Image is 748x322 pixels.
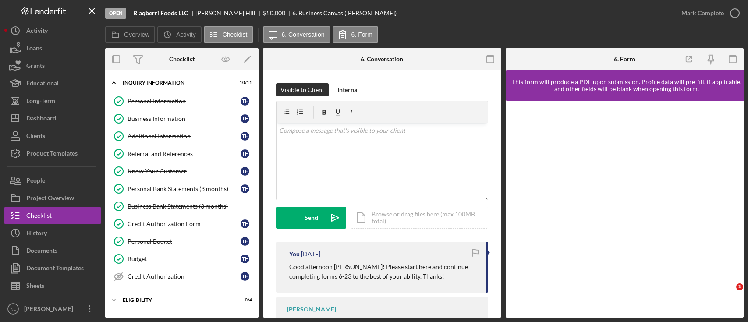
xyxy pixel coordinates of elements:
div: Personal Information [128,98,241,105]
p: Good afternoon [PERSON_NAME]! Please start here and continue completing forms 6-23 to the best of... [289,262,477,282]
button: Internal [333,83,363,96]
div: 6. Business Canvas ([PERSON_NAME]) [292,10,397,17]
button: Mark Complete [673,4,744,22]
a: Referral and ReferencesTH [110,145,254,163]
div: 6. Form [614,56,635,63]
button: NL[PERSON_NAME] [4,300,101,318]
div: T H [241,97,249,106]
div: Additional Information [128,133,241,140]
div: [PERSON_NAME] [287,306,336,313]
div: Checklist [26,207,52,226]
text: NL [11,307,16,311]
button: Checklist [204,26,253,43]
label: Checklist [223,31,248,38]
b: Blaqberri Foods LLC [133,10,188,17]
iframe: Lenderfit form [514,110,736,309]
div: T H [241,132,249,141]
div: Personal Bank Statements (3 months) [128,185,241,192]
div: Project Overview [26,189,74,209]
a: Know Your CustomerTH [110,163,254,180]
div: Open [105,8,126,19]
a: BudgetTH [110,250,254,268]
button: Project Overview [4,189,101,207]
span: $50,000 [263,9,285,17]
div: Know Your Customer [128,168,241,175]
button: 6. Conversation [263,26,330,43]
div: T H [241,219,249,228]
label: 6. Form [351,31,372,38]
div: Referral and References [128,150,241,157]
div: 0 / 4 [236,297,252,303]
a: Credit Authorization FormTH [110,215,254,233]
div: T H [241,255,249,263]
div: T H [241,167,249,176]
div: T H [241,184,249,193]
a: Business InformationTH [110,110,254,127]
button: Visible to Client [276,83,329,96]
div: ELIGIBILITY [123,297,230,303]
button: Document Templates [4,259,101,277]
button: Activity [157,26,201,43]
a: Sheets [4,277,101,294]
div: 6. Conversation [361,56,403,63]
div: Document Templates [26,259,84,279]
button: Checklist [4,207,101,224]
div: Internal [337,83,359,96]
div: Checklist [169,56,195,63]
label: Activity [176,31,195,38]
div: Sheets [26,277,44,297]
div: [PERSON_NAME] [22,300,79,320]
div: Documents [26,242,57,262]
div: 10 / 11 [236,80,252,85]
div: Visible to Client [280,83,324,96]
span: 1 [736,283,743,290]
button: Documents [4,242,101,259]
div: Credit Authorization [128,273,241,280]
button: Overview [105,26,155,43]
div: [PERSON_NAME] Hill [195,10,263,17]
div: T H [241,237,249,246]
div: Mark Complete [681,4,724,22]
div: Business Bank Statements (3 months) [128,203,254,210]
div: Send [305,207,318,229]
div: T H [241,114,249,123]
div: Budget [128,255,241,262]
a: Business Bank Statements (3 months) [110,198,254,215]
a: Personal BudgetTH [110,233,254,250]
button: History [4,224,101,242]
div: Credit Authorization Form [128,220,241,227]
a: Personal Bank Statements (3 months)TH [110,180,254,198]
a: Credit AuthorizationTH [110,268,254,285]
button: 6. Form [333,26,378,43]
label: 6. Conversation [282,31,325,38]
